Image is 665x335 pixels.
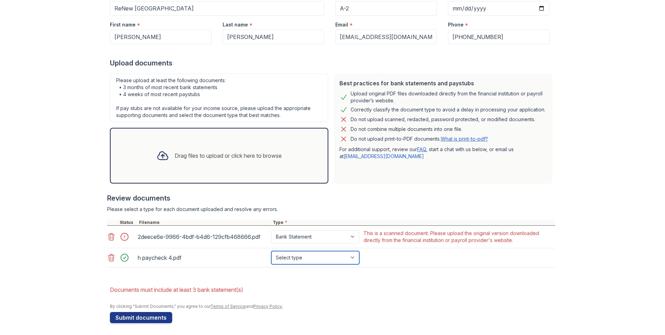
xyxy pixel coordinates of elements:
[417,146,426,152] a: FAQ
[335,21,348,28] label: Email
[107,206,555,213] div: Please select a type for each document uploaded and resolve any errors.
[118,220,138,225] div: Status
[344,153,424,159] a: [EMAIL_ADDRESS][DOMAIN_NAME]
[110,73,328,122] div: Please upload at least the following documents: • 3 months of most recent bank statements • 4 wee...
[351,90,547,104] div: Upload original PDF files downloaded directly from the financial institution or payroll provider’...
[110,283,555,297] li: Documents must include at least 3 bank statement(s)
[351,135,488,142] p: Do not upload print-to-PDF documents.
[363,230,554,244] div: This is a scanned document. Please upload the original version downloaded directly from the finan...
[223,21,248,28] label: Last name
[110,58,555,68] div: Upload documents
[210,304,246,309] a: Terms of Service
[175,151,282,160] div: Drag files to upload or click here to browse
[138,220,271,225] div: Filename
[351,106,545,114] div: Correctly classify the document type to avoid a delay in processing your application.
[351,115,535,124] div: Do not upload scanned, redacted, password protected, or modified documents.
[107,193,555,203] div: Review documents
[138,231,269,242] div: 2deece6e-9966-4bdf-b4d6-129cfb468666.pdf
[441,136,488,142] a: What is print-to-pdf?
[339,146,547,160] p: For additional support, review our , start a chat with us below, or email us at
[448,21,464,28] label: Phone
[138,252,269,263] div: h paycheck 4.pdf
[110,21,136,28] label: First name
[339,79,547,87] div: Best practices for bank statements and paystubs
[351,125,462,133] div: Do not combine multiple documents into one file.
[110,312,172,323] button: Submit documents
[254,304,283,309] a: Privacy Policy.
[110,304,555,309] div: By clicking "Submit Documents," you agree to our and
[271,220,555,225] div: Type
